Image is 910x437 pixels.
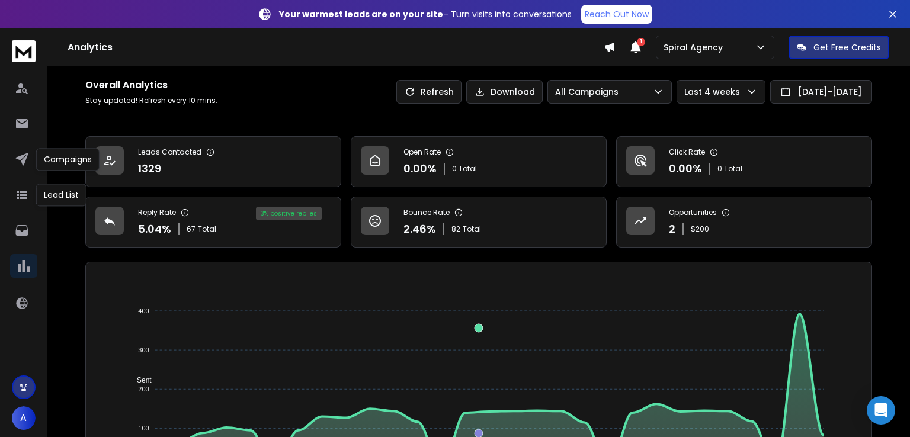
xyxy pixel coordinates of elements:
p: 0 Total [717,164,742,173]
p: 0 Total [452,164,477,173]
tspan: 300 [138,346,149,354]
span: Total [198,224,216,234]
a: Leads Contacted1329 [85,136,341,187]
p: Stay updated! Refresh every 10 mins. [85,96,217,105]
strong: Your warmest leads are on your site [279,8,443,20]
span: 82 [451,224,460,234]
p: Download [491,86,535,98]
span: Sent [128,376,152,384]
p: 2.46 % [403,221,436,237]
p: 0.00 % [403,160,437,177]
p: Reply Rate [138,208,176,217]
p: 5.04 % [138,221,171,237]
p: 1329 [138,160,161,177]
p: $ 200 [691,224,709,234]
button: A [12,406,36,430]
h1: Analytics [68,40,604,54]
p: Opportunities [669,208,717,217]
div: Campaigns [36,148,100,171]
a: Reach Out Now [581,5,652,24]
div: Lead List [36,184,86,206]
button: Get Free Credits [789,36,889,59]
span: 1 [637,38,645,46]
p: Refresh [421,86,454,98]
p: Click Rate [669,147,705,157]
tspan: 400 [138,307,149,314]
p: All Campaigns [555,86,623,98]
p: – Turn visits into conversations [279,8,572,20]
a: Click Rate0.00%0 Total [616,136,872,187]
a: Bounce Rate2.46%82Total [351,197,607,248]
a: Reply Rate5.04%67Total3% positive replies [85,197,341,248]
tspan: 200 [138,385,149,393]
p: Reach Out Now [585,8,649,20]
div: 3 % positive replies [256,207,322,220]
a: Opportunities2$200 [616,197,872,248]
div: Open Intercom Messenger [867,396,895,425]
img: logo [12,40,36,62]
span: Total [463,224,481,234]
p: Spiral Agency [664,41,728,53]
p: Leads Contacted [138,147,201,157]
p: Last 4 weeks [684,86,745,98]
tspan: 100 [138,425,149,432]
p: 2 [669,221,675,237]
button: Refresh [396,80,462,104]
p: Bounce Rate [403,208,450,217]
p: 0.00 % [669,160,702,177]
button: Download [466,80,543,104]
p: Get Free Credits [813,41,881,53]
a: Open Rate0.00%0 Total [351,136,607,187]
button: [DATE]-[DATE] [770,80,872,104]
span: 67 [187,224,196,234]
p: Open Rate [403,147,441,157]
h1: Overall Analytics [85,78,217,92]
